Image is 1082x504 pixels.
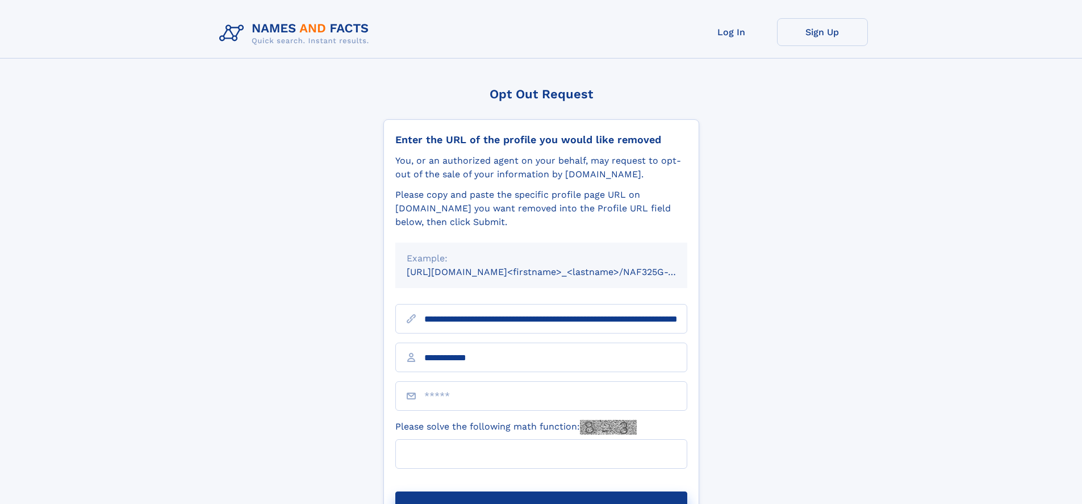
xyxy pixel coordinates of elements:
div: Enter the URL of the profile you would like removed [395,134,687,146]
div: You, or an authorized agent on your behalf, may request to opt-out of the sale of your informatio... [395,154,687,181]
label: Please solve the following math function: [395,420,637,435]
small: [URL][DOMAIN_NAME]<firstname>_<lastname>/NAF325G-xxxxxxxx [407,266,709,277]
div: Opt Out Request [383,87,699,101]
div: Example: [407,252,676,265]
a: Log In [686,18,777,46]
div: Please copy and paste the specific profile page URL on [DOMAIN_NAME] you want removed into the Pr... [395,188,687,229]
img: Logo Names and Facts [215,18,378,49]
a: Sign Up [777,18,868,46]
